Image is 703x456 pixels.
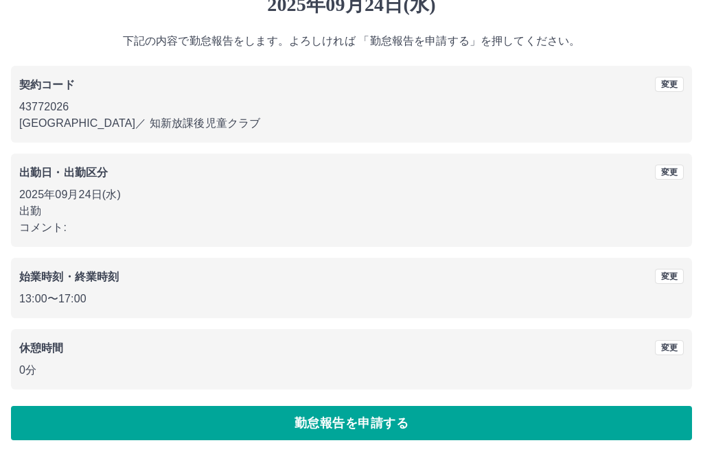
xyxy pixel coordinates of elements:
[19,187,684,203] p: 2025年09月24日(水)
[19,219,684,236] p: コメント:
[19,271,119,283] b: 始業時刻・終業時刻
[655,165,684,180] button: 変更
[655,77,684,92] button: 変更
[19,362,684,379] p: 0分
[655,269,684,284] button: 変更
[19,79,75,91] b: 契約コード
[19,203,684,219] p: 出勤
[11,406,692,440] button: 勤怠報告を申請する
[11,33,692,49] p: 下記の内容で勤怠報告をします。よろしければ 「勤怠報告を申請する」を押してください。
[19,167,108,178] b: 出勤日・出勤区分
[19,115,684,132] p: [GEOGRAPHIC_DATA] ／ 知新放課後児童クラブ
[19,342,64,354] b: 休憩時間
[19,99,684,115] p: 43772026
[19,291,684,307] p: 13:00 〜 17:00
[655,340,684,355] button: 変更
